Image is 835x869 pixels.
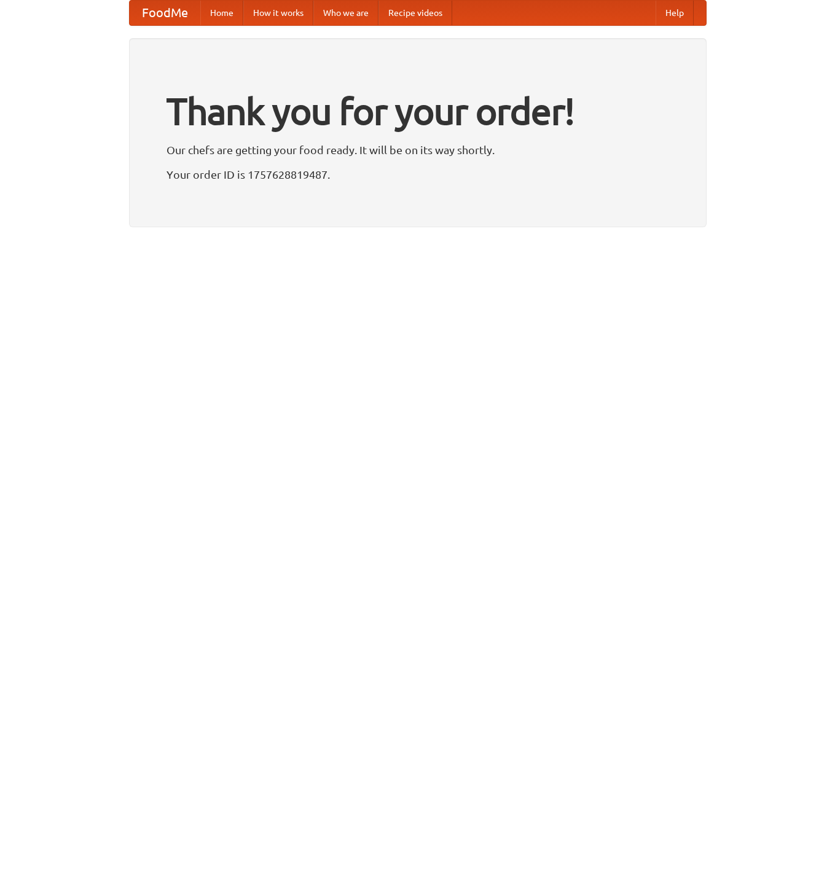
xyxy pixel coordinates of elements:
a: How it works [243,1,313,25]
h1: Thank you for your order! [167,82,669,141]
p: Your order ID is 1757628819487. [167,165,669,184]
p: Our chefs are getting your food ready. It will be on its way shortly. [167,141,669,159]
a: Home [200,1,243,25]
a: Help [656,1,694,25]
a: FoodMe [130,1,200,25]
a: Who we are [313,1,378,25]
a: Recipe videos [378,1,452,25]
